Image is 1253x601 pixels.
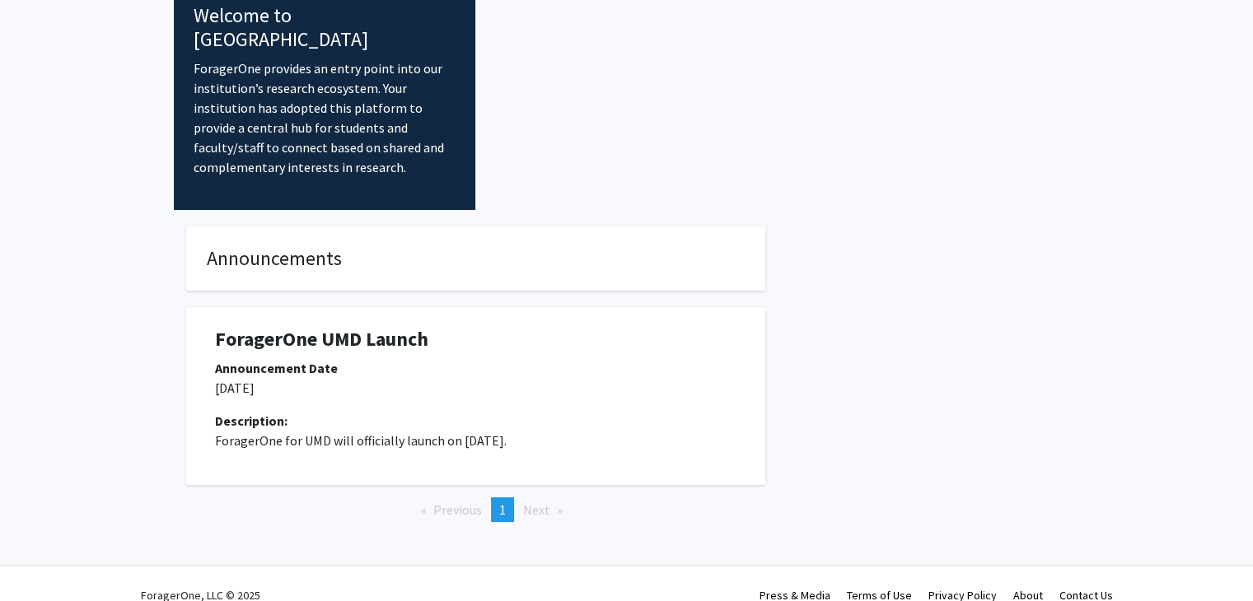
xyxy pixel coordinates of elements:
p: ForagerOne for UMD will officially launch on [DATE]. [215,431,736,450]
span: 1 [499,501,506,518]
h4: Welcome to [GEOGRAPHIC_DATA] [194,4,456,52]
p: ForagerOne provides an entry point into our institution’s research ecosystem. Your institution ha... [194,58,456,177]
span: Next [523,501,550,518]
iframe: Chat [12,527,70,589]
ul: Pagination [186,497,765,522]
h1: ForagerOne UMD Launch [215,328,736,352]
p: [DATE] [215,378,736,398]
h4: Announcements [207,247,745,271]
div: Announcement Date [215,358,736,378]
div: Description: [215,411,736,431]
span: Previous [433,501,482,518]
